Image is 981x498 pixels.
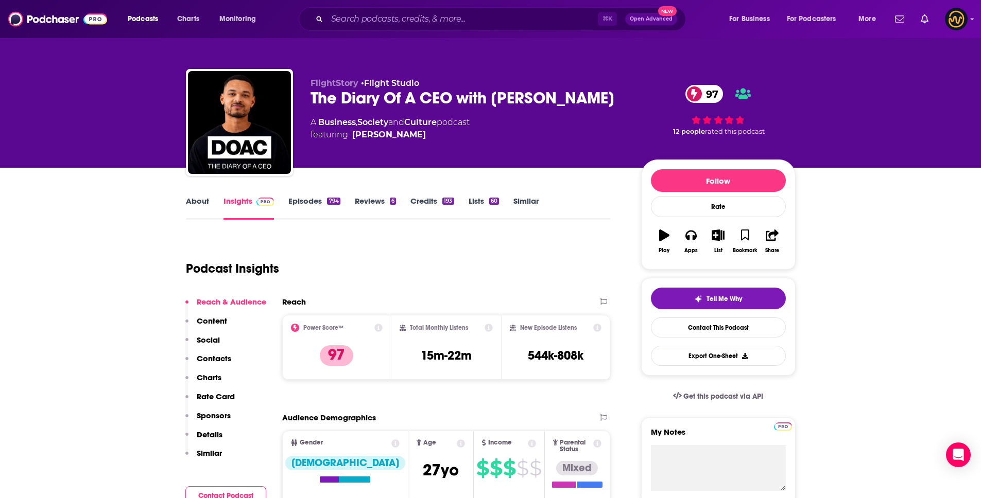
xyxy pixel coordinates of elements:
div: 60 [489,198,499,205]
button: List [704,223,731,260]
span: $ [476,460,489,476]
span: Age [423,439,436,446]
a: Pro website [774,421,792,431]
button: Share [759,223,785,260]
button: Charts [185,372,221,392]
span: Tell Me Why [707,295,742,303]
div: A podcast [311,116,470,141]
p: Charts [197,372,221,382]
p: Social [197,335,220,345]
a: Steven Bartlett [352,129,426,141]
span: and [388,117,404,127]
h2: Power Score™ [303,324,343,331]
span: $ [490,460,502,476]
h2: Total Monthly Listens [410,324,468,331]
span: Gender [300,439,323,446]
h3: 544k-808k [528,348,583,363]
span: , [356,117,357,127]
a: Contact This Podcast [651,317,786,337]
button: Content [185,316,227,335]
img: tell me why sparkle [694,295,702,303]
div: Play [659,247,669,254]
a: Reviews6 [355,196,396,220]
span: Logged in as LowerStreet [945,8,968,30]
a: Business [318,117,356,127]
span: For Podcasters [787,12,836,26]
button: open menu [722,11,783,27]
p: Contacts [197,353,231,363]
p: Similar [197,448,222,458]
button: Contacts [185,353,231,372]
h2: Reach [282,297,306,307]
span: Monitoring [219,12,256,26]
a: About [186,196,209,220]
span: Podcasts [128,12,158,26]
span: featuring [311,129,470,141]
button: open menu [851,11,889,27]
span: Get this podcast via API [683,392,763,401]
button: Similar [185,448,222,467]
a: Lists60 [469,196,499,220]
button: Details [185,430,222,449]
button: tell me why sparkleTell Me Why [651,288,786,309]
div: Bookmark [733,247,757,254]
a: Charts [170,11,205,27]
img: The Diary Of A CEO with Steven Bartlett [188,71,291,174]
button: Show profile menu [945,8,968,30]
div: Rate [651,196,786,217]
span: 27 yo [423,460,459,480]
span: New [658,6,677,16]
button: Apps [678,223,704,260]
button: Social [185,335,220,354]
p: Details [197,430,222,439]
span: Open Advanced [630,16,673,22]
span: Income [488,439,512,446]
p: Rate Card [197,392,235,401]
button: open menu [121,11,171,27]
button: Bookmark [732,223,759,260]
img: User Profile [945,8,968,30]
h2: New Episode Listens [520,324,577,331]
button: open menu [780,11,851,27]
a: Show notifications dropdown [917,10,933,28]
p: Sponsors [197,411,231,420]
a: Culture [404,117,437,127]
div: Search podcasts, credits, & more... [308,7,696,31]
div: 794 [327,198,340,205]
div: 193 [442,198,454,205]
span: $ [503,460,515,476]
input: Search podcasts, credits, & more... [327,11,598,27]
span: Charts [177,12,199,26]
span: • [361,78,419,88]
a: Episodes794 [288,196,340,220]
div: Apps [684,247,698,254]
h3: 15m-22m [421,348,472,363]
span: 97 [696,85,724,103]
button: Reach & Audience [185,297,266,316]
button: Play [651,223,678,260]
a: Society [357,117,388,127]
span: For Business [729,12,770,26]
a: Get this podcast via API [665,384,772,409]
span: 12 people [673,128,705,135]
div: Mixed [556,461,598,475]
img: Podchaser Pro [256,198,274,206]
p: Reach & Audience [197,297,266,307]
button: Rate Card [185,392,235,411]
img: Podchaser Pro [774,422,792,431]
img: Podchaser - Follow, Share and Rate Podcasts [8,9,107,29]
div: List [714,247,722,254]
div: 97 12 peoplerated this podcast [641,78,796,142]
a: Show notifications dropdown [891,10,908,28]
a: 97 [685,85,724,103]
h1: Podcast Insights [186,261,279,276]
button: Sponsors [185,411,231,430]
h2: Audience Demographics [282,413,376,422]
span: FlightStory [311,78,358,88]
span: Parental Status [560,439,592,453]
span: $ [517,460,528,476]
span: ⌘ K [598,12,617,26]
span: $ [529,460,541,476]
